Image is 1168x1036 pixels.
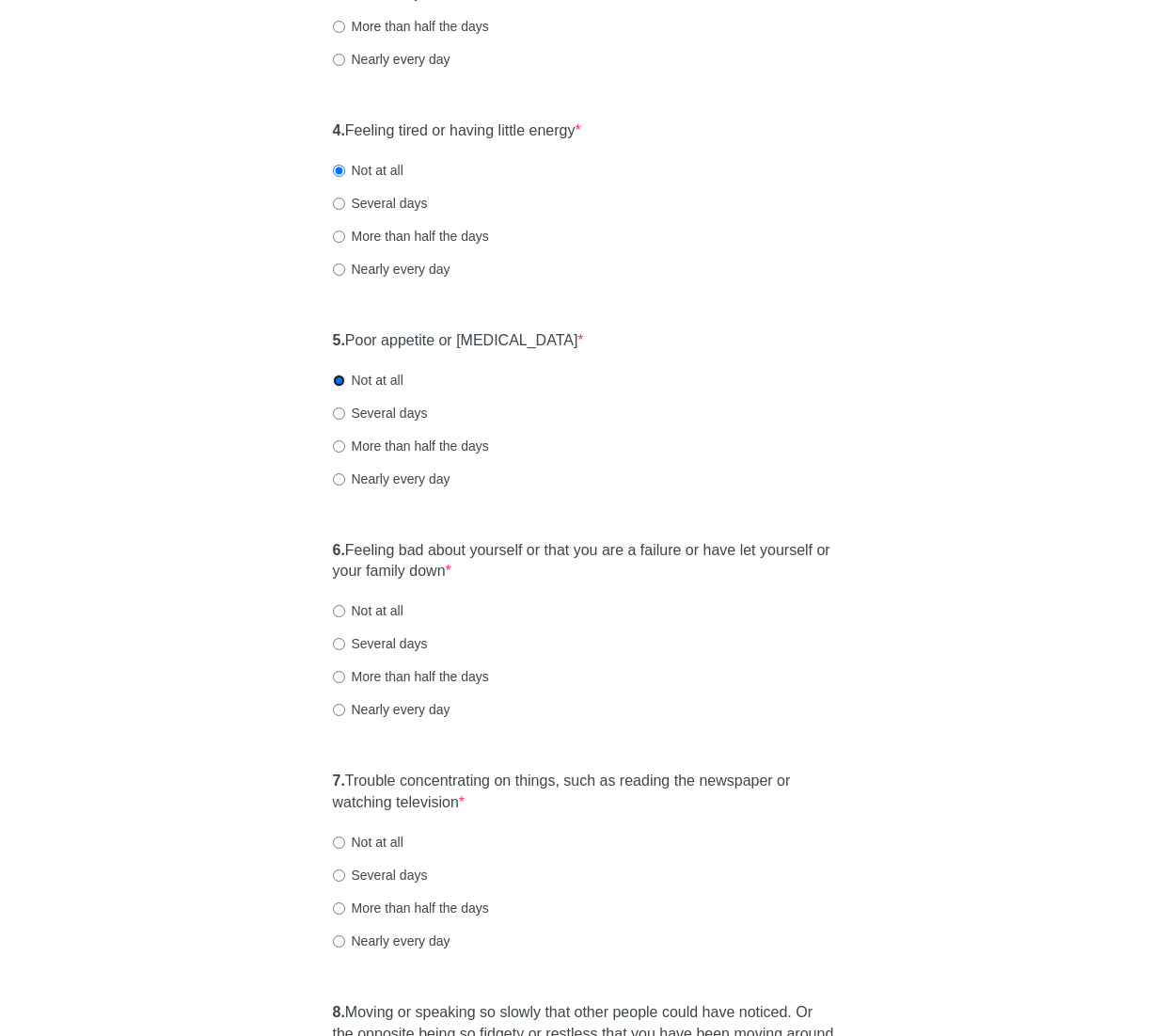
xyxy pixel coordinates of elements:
input: Several days [333,869,345,882]
input: More than half the days [333,902,345,915]
input: Nearly every day [333,263,345,276]
input: Not at all [333,165,345,177]
label: Nearly every day [333,260,450,279]
label: Not at all [333,601,403,620]
label: Several days [333,634,428,653]
label: Several days [333,404,428,422]
label: More than half the days [333,667,489,686]
label: Nearly every day [333,700,450,719]
strong: 5. [333,332,345,348]
label: More than half the days [333,227,489,246]
label: Not at all [333,371,403,390]
label: Nearly every day [333,50,450,69]
input: More than half the days [333,231,345,243]
label: Trouble concentrating on things, such as reading the newspaper or watching television [333,771,836,814]
input: More than half the days [333,440,345,453]
label: Poor appetite or [MEDICAL_DATA] [333,330,584,352]
input: Not at all [333,375,345,387]
label: More than half the days [333,899,489,917]
strong: 6. [333,542,345,558]
label: Feeling tired or having little energy [333,120,581,142]
input: Several days [333,638,345,650]
input: More than half the days [333,21,345,33]
label: Several days [333,194,428,213]
label: Not at all [333,833,403,852]
strong: 4. [333,122,345,138]
input: Several days [333,407,345,420]
input: Nearly every day [333,935,345,948]
input: Several days [333,198,345,210]
label: Feeling bad about yourself or that you are a failure or have let yourself or your family down [333,540,836,583]
input: Not at all [333,837,345,849]
input: Nearly every day [333,704,345,716]
label: More than half the days [333,437,489,455]
label: Not at all [333,161,403,180]
input: Nearly every day [333,473,345,486]
strong: 8. [333,1004,345,1020]
input: More than half the days [333,671,345,683]
label: More than half the days [333,17,489,36]
label: Nearly every day [333,932,450,950]
label: Nearly every day [333,470,450,488]
input: Not at all [333,605,345,617]
label: Several days [333,866,428,885]
input: Nearly every day [333,54,345,66]
strong: 7. [333,773,345,789]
